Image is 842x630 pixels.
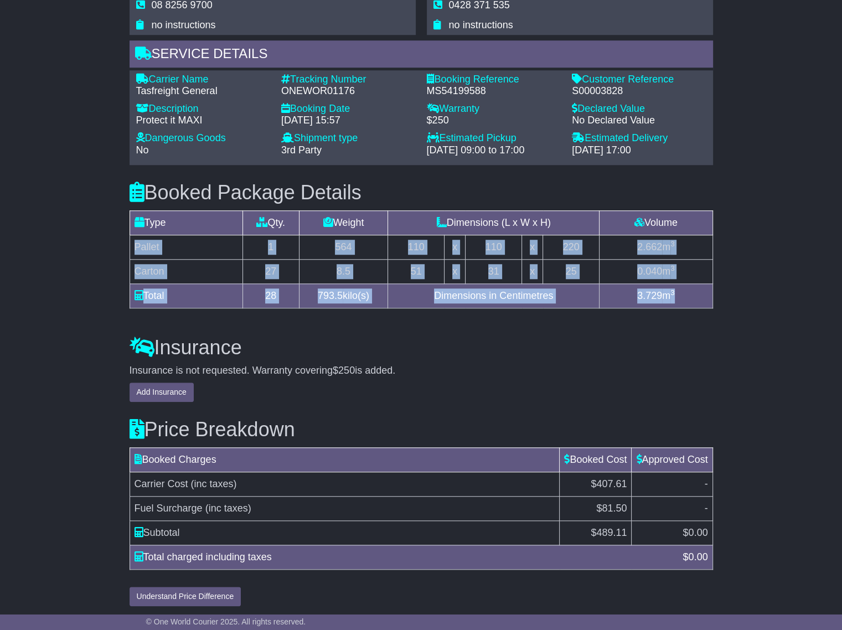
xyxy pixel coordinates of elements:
td: Carton [130,259,242,283]
div: Tasfreight General [136,85,271,97]
span: © One World Courier 2025. All rights reserved. [146,617,306,626]
td: $ [560,520,632,545]
div: $250 [427,115,561,127]
span: (inc taxes) [205,503,251,514]
span: No [136,144,149,156]
span: - [705,478,708,489]
div: MS54199588 [427,85,561,97]
div: Booking Reference [427,74,561,86]
td: x [522,259,543,283]
div: Description [136,103,271,115]
div: Carrier Name [136,74,271,86]
div: Insurance is not requested. Warranty covering is added. [130,365,713,377]
div: Booking Date [281,103,416,115]
span: 489.11 [596,527,627,538]
td: m [600,259,712,283]
div: Declared Value [572,103,706,115]
td: 1 [242,235,299,259]
sup: 3 [670,240,675,248]
h3: Price Breakdown [130,419,713,441]
span: (inc taxes) [191,478,237,489]
span: 3rd Party [281,144,322,156]
h3: Insurance [130,337,713,359]
td: 220 [543,235,600,259]
div: ONEWOR01176 [281,85,416,97]
div: Service Details [130,40,713,70]
td: 564 [299,235,388,259]
span: 0.00 [688,527,707,538]
sup: 3 [670,264,675,272]
span: Carrier Cost [135,478,188,489]
div: Shipment type [281,132,416,144]
td: x [445,235,466,259]
td: Type [130,210,242,235]
td: Booked Cost [560,447,632,472]
td: $ [632,520,712,545]
div: S00003828 [572,85,706,97]
span: 0.00 [688,551,707,562]
span: no instructions [152,19,216,30]
td: 31 [466,259,522,283]
button: Add Insurance [130,383,194,402]
td: Approved Cost [632,447,712,472]
div: [DATE] 09:00 to 17:00 [427,144,561,157]
td: Qty. [242,210,299,235]
td: 110 [388,235,445,259]
span: 2.662 [637,241,662,252]
div: [DATE] 17:00 [572,144,706,157]
div: Tracking Number [281,74,416,86]
div: Dangerous Goods [136,132,271,144]
td: 28 [242,283,299,308]
span: 793.5 [318,290,343,301]
span: $250 [333,365,355,376]
span: 0.040 [637,266,662,277]
div: No Declared Value [572,115,706,127]
td: Subtotal [130,520,560,545]
td: 8.5 [299,259,388,283]
td: Dimensions (L x W x H) [388,210,600,235]
td: Booked Charges [130,447,560,472]
td: Volume [600,210,712,235]
td: Total [130,283,242,308]
td: m [600,235,712,259]
td: x [445,259,466,283]
td: 51 [388,259,445,283]
td: kilo(s) [299,283,388,308]
div: Customer Reference [572,74,706,86]
span: $81.50 [596,503,627,514]
div: [DATE] 15:57 [281,115,416,127]
div: $ [677,550,713,565]
div: Warranty [427,103,561,115]
td: 27 [242,259,299,283]
td: 110 [466,235,522,259]
div: Estimated Delivery [572,132,706,144]
div: Protect it MAXI [136,115,271,127]
td: Pallet [130,235,242,259]
span: Fuel Surcharge [135,503,203,514]
span: no instructions [449,19,513,30]
td: x [522,235,543,259]
td: Weight [299,210,388,235]
span: $407.61 [591,478,627,489]
span: 3.729 [637,290,662,301]
sup: 3 [670,288,675,297]
h3: Booked Package Details [130,182,713,204]
span: - [705,503,708,514]
div: Estimated Pickup [427,132,561,144]
td: m [600,283,712,308]
td: 25 [543,259,600,283]
div: Total charged including taxes [129,550,678,565]
button: Understand Price Difference [130,587,241,606]
td: Dimensions in Centimetres [388,283,600,308]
